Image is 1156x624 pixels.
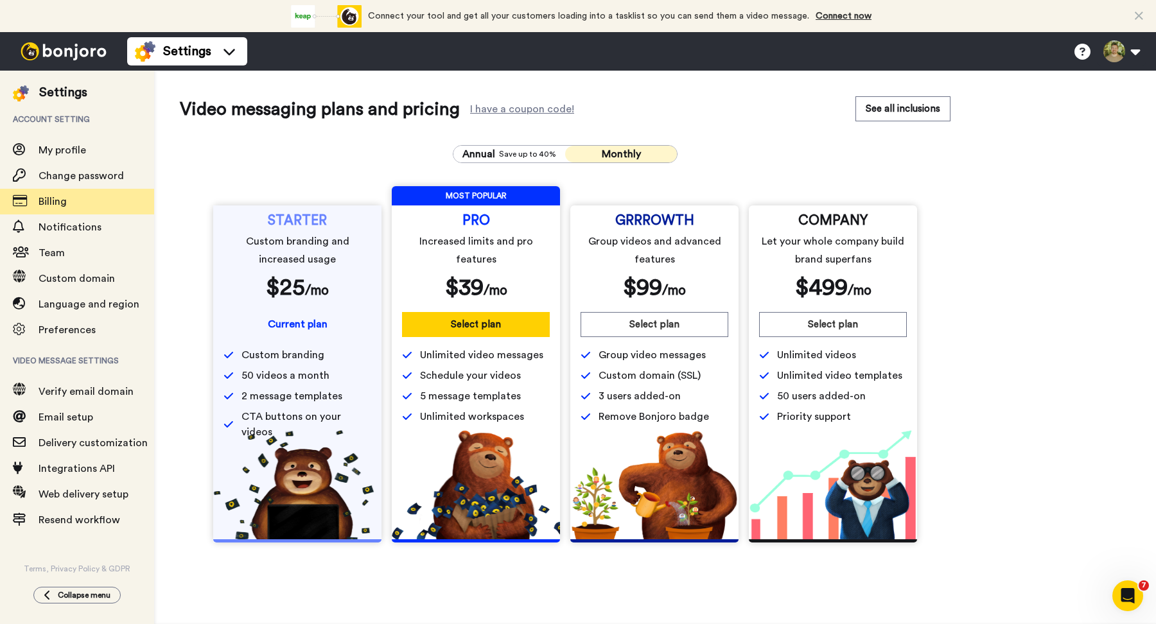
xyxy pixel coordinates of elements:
span: 2 message templates [241,388,342,404]
span: Unlimited videos [777,347,856,363]
div: animation [291,5,362,28]
span: Let your whole company build brand superfans [762,232,905,268]
span: Collapse menu [58,590,110,600]
span: Video messaging plans and pricing [180,96,460,122]
button: Monthly [565,146,677,162]
span: My profile [39,145,86,155]
span: MOST POPULAR [392,186,560,205]
img: settings-colored.svg [135,41,155,62]
span: Group videos and advanced features [583,232,726,268]
span: Unlimited video messages [420,347,543,363]
span: $ 25 [266,276,305,299]
span: Custom branding [241,347,324,363]
span: /mo [662,284,686,297]
span: Custom domain (SSL) [599,368,701,383]
span: Preferences [39,325,96,335]
span: $ 39 [445,276,484,299]
span: Web delivery setup [39,489,128,499]
button: Select plan [402,312,550,337]
span: Group video messages [599,347,706,363]
span: Integrations API [39,464,115,474]
span: 7 [1139,580,1149,591]
img: edd2fd70e3428fe950fd299a7ba1283f.png [570,430,739,539]
img: baac238c4e1197dfdb093d3ea7416ec4.png [749,430,917,539]
button: Select plan [759,312,907,337]
img: bj-logo-header-white.svg [15,42,112,60]
button: AnnualSave up to 40% [453,146,565,162]
button: Select plan [581,312,728,337]
span: Resend workflow [39,515,120,525]
span: CTA buttons on your videos [241,409,371,440]
span: /mo [848,284,871,297]
button: See all inclusions [855,96,950,121]
a: Connect now [816,12,871,21]
span: Email setup [39,412,93,422]
img: 5112517b2a94bd7fef09f8ca13467cef.png [213,430,381,539]
img: b5b10b7112978f982230d1107d8aada4.png [392,430,560,539]
span: 50 users added-on [777,388,866,404]
span: Custom branding and increased usage [226,232,369,268]
span: Custom domain [39,273,115,284]
span: Save up to 40% [499,149,556,159]
span: Remove Bonjoro badge [599,409,709,424]
iframe: Intercom live chat [1112,580,1143,611]
span: Change password [39,171,124,181]
span: Settings [163,42,211,60]
div: I have a coupon code! [470,105,574,113]
span: Current plan [268,319,328,329]
span: /mo [305,284,329,297]
span: Verify email domain [39,386,134,397]
span: /mo [484,284,507,297]
span: $ 99 [623,276,662,299]
span: $ 499 [795,276,848,299]
span: Annual [462,146,495,162]
span: Connect your tool and get all your customers loading into a tasklist so you can send them a video... [368,12,809,21]
span: 50 videos a month [241,368,329,383]
span: GRRROWTH [615,216,694,226]
img: settings-colored.svg [13,85,29,101]
a: See all inclusions [855,96,950,122]
span: 5 message templates [420,388,521,404]
span: Team [39,248,65,258]
span: PRO [462,216,490,226]
span: Schedule your videos [420,368,521,383]
span: Monthly [602,149,641,159]
span: Unlimited video templates [777,368,902,383]
span: Billing [39,196,67,207]
span: Language and region [39,299,139,309]
span: Increased limits and pro features [405,232,548,268]
span: Unlimited workspaces [420,409,524,424]
div: Settings [39,83,87,101]
span: 3 users added-on [599,388,681,404]
button: Collapse menu [33,587,121,603]
span: STARTER [268,216,327,226]
span: Notifications [39,222,101,232]
span: Delivery customization [39,438,148,448]
span: Priority support [777,409,851,424]
span: COMPANY [798,216,868,226]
